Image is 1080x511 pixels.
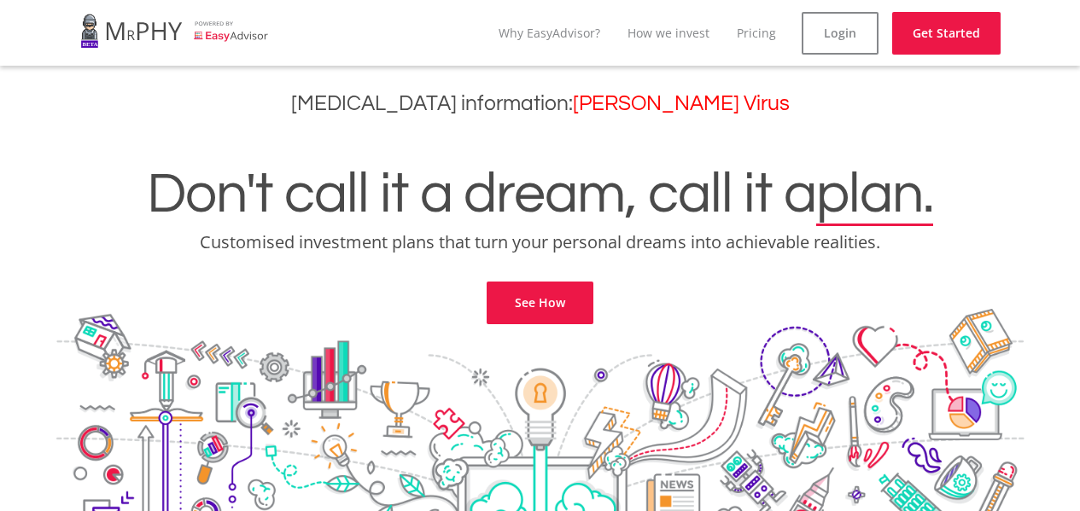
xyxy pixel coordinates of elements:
[892,12,1001,55] a: Get Started
[816,165,933,224] span: plan.
[13,91,1067,116] h3: [MEDICAL_DATA] information:
[802,12,879,55] a: Login
[499,25,600,41] a: Why EasyAdvisor?
[13,165,1067,224] h1: Don't call it a dream, call it a
[573,93,790,114] a: [PERSON_NAME] Virus
[487,282,593,324] a: See How
[737,25,776,41] a: Pricing
[628,25,709,41] a: How we invest
[13,230,1067,254] p: Customised investment plans that turn your personal dreams into achievable realities.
